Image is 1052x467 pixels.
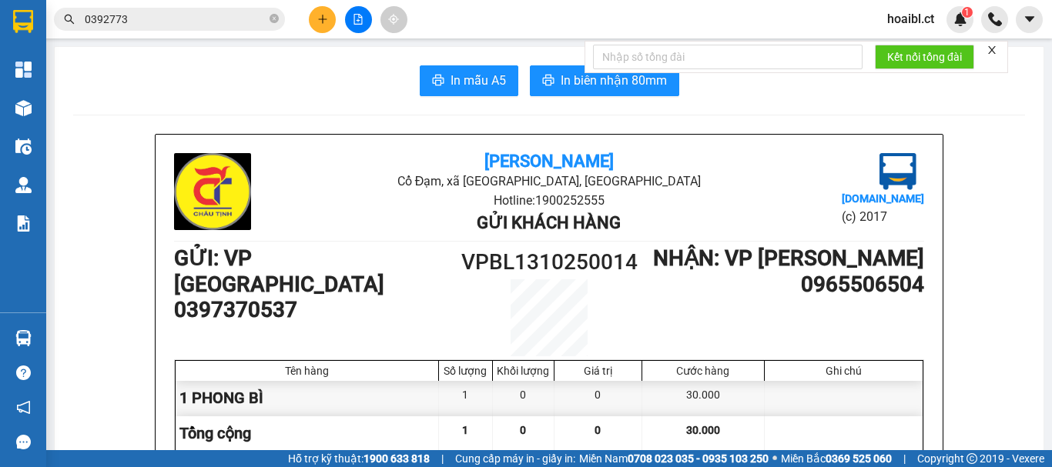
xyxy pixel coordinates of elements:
[317,14,328,25] span: plus
[176,381,439,415] div: 1 PHONG BÌ
[561,71,667,90] span: In biên nhận 80mm
[299,172,799,191] li: Cổ Đạm, xã [GEOGRAPHIC_DATA], [GEOGRAPHIC_DATA]
[842,207,924,226] li: (c) 2017
[16,435,31,449] span: message
[484,152,614,171] b: [PERSON_NAME]
[15,215,32,232] img: solution-icon
[953,12,967,26] img: icon-new-feature
[558,365,638,377] div: Giá trị
[179,365,434,377] div: Tên hàng
[85,11,266,28] input: Tìm tên, số ĐT hoặc mã đơn
[964,7,970,18] span: 1
[462,424,468,436] span: 1
[781,450,892,467] span: Miền Bắc
[455,450,575,467] span: Cung cấp máy in - giấy in:
[530,65,679,96] button: printerIn biên nhận 80mm
[772,455,777,462] span: ⚪️
[842,192,924,205] b: [DOMAIN_NAME]
[875,45,974,69] button: Kết nối tổng đài
[270,14,279,23] span: close-circle
[493,381,554,415] div: 0
[962,7,973,18] sup: 1
[542,74,554,88] span: printer
[388,14,399,25] span: aim
[477,213,621,232] b: Gửi khách hàng
[642,381,765,415] div: 30.000
[174,153,251,230] img: logo.jpg
[579,450,769,467] span: Miền Nam
[879,153,916,190] img: logo.jpg
[353,14,364,25] span: file-add
[497,365,550,377] div: Khối lượng
[593,45,863,69] input: Nhập số tổng đài
[646,365,760,377] div: Cước hàng
[686,424,720,436] span: 30.000
[439,381,493,415] div: 1
[887,48,962,65] span: Kết nối tổng đài
[299,191,799,210] li: Hotline: 1900252555
[643,272,924,298] h1: 0965506504
[826,452,892,465] strong: 0369 525 060
[1023,12,1037,26] span: caret-down
[15,138,32,155] img: warehouse-icon
[554,381,642,415] div: 0
[988,12,1002,26] img: phone-icon
[595,424,601,436] span: 0
[174,245,384,297] b: GỬI : VP [GEOGRAPHIC_DATA]
[443,365,488,377] div: Số lượng
[875,9,946,28] span: hoaibl.ct
[420,65,518,96] button: printerIn mẫu A5
[345,6,372,33] button: file-add
[967,453,977,464] span: copyright
[769,365,919,377] div: Ghi chú
[13,10,33,33] img: logo-vxr
[270,12,279,27] span: close-circle
[455,245,643,279] h1: VPBL1310250014
[309,6,336,33] button: plus
[364,452,430,465] strong: 1900 633 818
[15,62,32,78] img: dashboard-icon
[16,365,31,380] span: question-circle
[903,450,906,467] span: |
[15,330,32,346] img: warehouse-icon
[987,45,997,55] span: close
[380,6,407,33] button: aim
[174,297,455,323] h1: 0397370537
[628,452,769,465] strong: 0708 023 035 - 0935 103 250
[520,424,526,436] span: 0
[288,450,430,467] span: Hỗ trợ kỹ thuật:
[64,14,75,25] span: search
[441,450,444,467] span: |
[15,100,32,116] img: warehouse-icon
[179,424,251,442] span: Tổng cộng
[16,400,31,415] span: notification
[432,74,444,88] span: printer
[451,71,506,90] span: In mẫu A5
[653,245,924,271] b: NHẬN : VP [PERSON_NAME]
[15,177,32,193] img: warehouse-icon
[1016,6,1043,33] button: caret-down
